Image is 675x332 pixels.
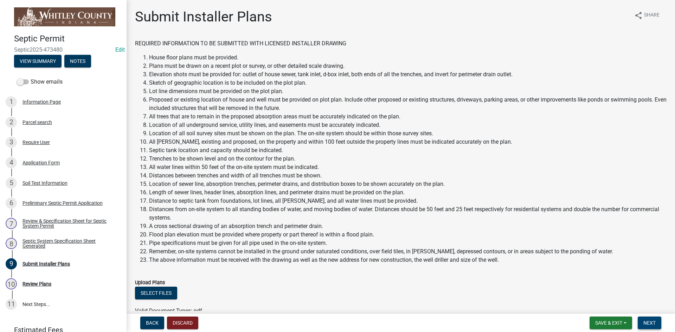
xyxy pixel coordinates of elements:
[590,317,632,329] button: Save & Exit
[14,34,121,44] h4: Septic Permit
[6,197,17,209] div: 6
[22,261,70,266] div: Submit Installer Plans
[149,79,667,87] li: Sketch of geographic location is to be included on the plot plan.
[64,59,91,65] wm-modal-confirm: Notes
[149,205,667,222] li: Distances from on-site system to all standing bodies of water, and moving bodies of water. Distan...
[149,163,667,171] li: All water lines within 50 feet of the on-site system must be indicated.
[167,317,198,329] button: Discard
[17,78,63,86] label: Show emails
[135,8,272,25] h1: Submit Installer Plans
[22,160,60,165] div: Application Form
[6,299,17,310] div: 11
[22,181,67,185] div: Soil Test Information
[6,157,17,168] div: 4
[22,239,115,248] div: Septic System Specification Sheet Generated
[22,201,103,206] div: Preliminary Septic Permit Application
[149,62,667,70] li: Plans must be drawn on a recent plot or survey, or other detailed scale drawing.
[149,70,667,79] li: Elevation shots must be provided for: outlet of house sewer, tank inlet, d-box inlet, both ends o...
[146,320,159,326] span: Back
[6,218,17,229] div: 7
[638,317,661,329] button: Next
[149,180,667,188] li: Location of sewer line, absorption trenches, perimeter drains, and distribution boxes to be shown...
[22,120,52,125] div: Parcel search
[64,55,91,67] button: Notes
[135,287,177,299] button: Select files
[6,137,17,148] div: 3
[6,238,17,249] div: 8
[149,112,667,121] li: All trees that are to remain in the proposed absorption areas must be accurately indicated on the...
[629,8,665,22] button: shareShare
[149,256,667,264] li: The above information must be received with the drawing as well as the new address for new constr...
[22,281,51,286] div: Review Plans
[149,239,667,247] li: Pipe specifications must be given for all pipe used in the on-site system.
[149,230,667,239] li: Flood plan elevation must be provided where property or part thereof is within a flood plain.
[115,46,125,53] a: Edit
[135,307,202,314] span: Valid Document Types: pdf
[115,46,125,53] wm-modal-confirm: Edit Application Number
[149,188,667,197] li: Length of sewer lines, header lines, absorption lines, and perimeter drains must be provided on t...
[149,171,667,180] li: Distances between trenches and width of all trenches must be shown.
[14,59,62,65] wm-modal-confirm: Summary
[149,138,667,146] li: All [PERSON_NAME], existing and proposed, on the property and within 100 feet outside the propert...
[6,278,17,289] div: 10
[634,11,643,20] i: share
[6,96,17,108] div: 1
[643,320,656,326] span: Next
[149,96,667,112] li: Proposed or existing location of house and well must be provided on plot plan. Include other prop...
[135,39,667,48] p: REQUIRED INFORMATION TO BE SUBMITTED WITH LICENSED INSTALLER DRAWING
[149,146,667,155] li: Septic tank location and capacity should be indicated.
[149,87,667,96] li: Lot line dimensions must be provided on the plot plan.
[22,99,61,104] div: Information Page
[149,247,667,256] li: Remember, on-site systems cannot be installed in the ground under saturated conditions, over fiel...
[6,258,17,269] div: 9
[644,11,660,20] span: Share
[14,55,62,67] button: View Summary
[6,117,17,128] div: 2
[149,121,667,129] li: Location of all underground service, utility lines, and easements must be accurately indicated.
[149,155,667,163] li: Trenches to be shown level and on the contour for the plan.
[14,7,115,26] img: Whitley County, Indiana
[149,197,667,205] li: Distance to septic tank from foundations, lot lines, all [PERSON_NAME], and all water lines must ...
[149,222,667,230] li: A cross sectional drawing of an absorption trench and perimeter drain.
[14,46,112,53] span: Septic2025-473480
[149,53,667,62] li: House floor plans must be provided.
[149,129,667,138] li: Location of all soil survey sites must be shown on the plan. The on-site system should be within ...
[22,219,115,228] div: Review & Specification Sheet for Septic System Permit
[22,140,50,145] div: Require User
[140,317,164,329] button: Back
[6,177,17,189] div: 5
[595,320,622,326] span: Save & Exit
[135,280,165,285] label: Upload Plans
